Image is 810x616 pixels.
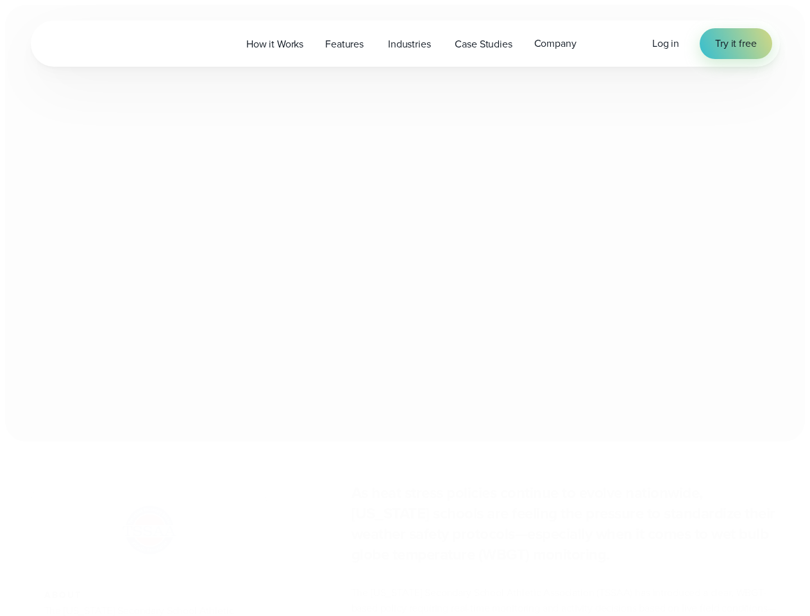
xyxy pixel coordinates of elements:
[534,36,577,51] span: Company
[388,37,430,52] span: Industries
[325,37,364,52] span: Features
[715,36,756,51] span: Try it free
[700,28,772,59] a: Try it free
[444,31,523,57] a: Case Studies
[652,36,679,51] a: Log in
[235,31,314,57] a: How it Works
[455,37,512,52] span: Case Studies
[246,37,303,52] span: How it Works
